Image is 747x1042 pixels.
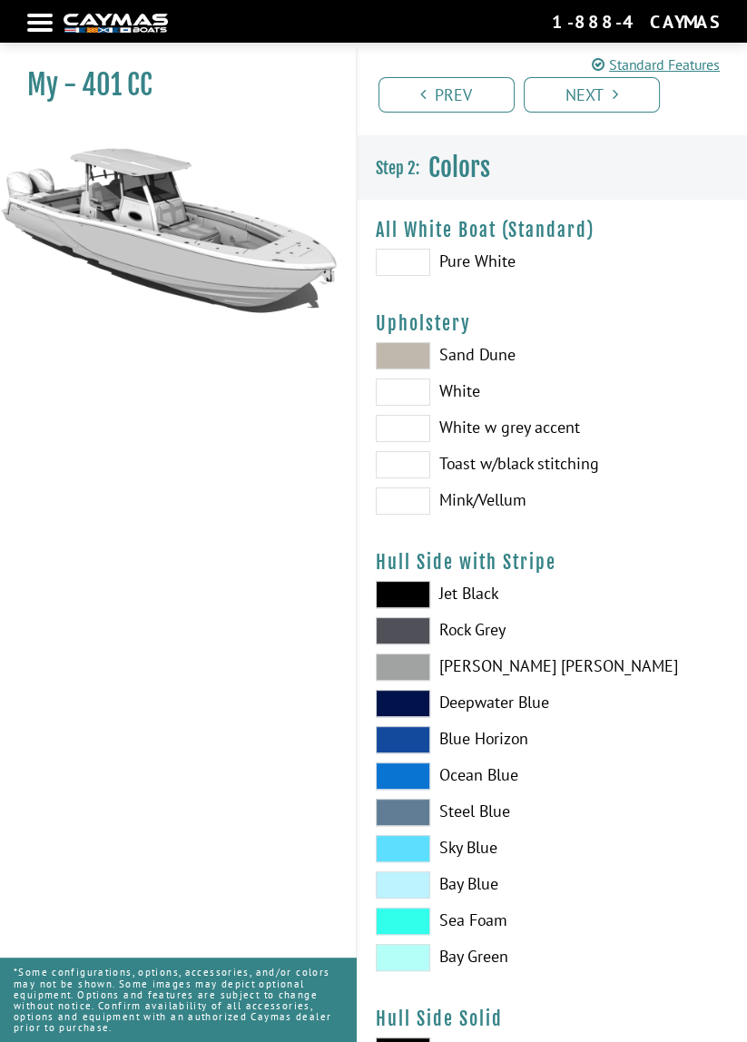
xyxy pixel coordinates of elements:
[376,249,730,276] label: Pure White
[376,312,730,335] h4: Upholstery
[376,415,730,442] label: White w grey accent
[592,54,720,75] a: Standard Features
[64,14,168,33] img: white-logo-c9c8dbefe5ff5ceceb0f0178aa75bf4bb51f6bca0971e226c86eb53dfe498488.png
[376,654,730,681] label: [PERSON_NAME] [PERSON_NAME]
[376,908,730,935] label: Sea Foam
[14,958,342,1042] p: *Some configurations, options, accessories, and/or colors may not be shown. Some images may depic...
[376,378,730,406] label: White
[376,551,730,574] h4: Hull Side with Stripe
[376,581,730,608] label: Jet Black
[376,944,730,971] label: Bay Green
[552,10,720,34] div: 1-888-4CAYMAS
[376,690,730,717] label: Deepwater Blue
[376,726,730,753] label: Blue Horizon
[524,77,660,113] a: Next
[376,617,730,644] label: Rock Grey
[27,68,310,102] h1: My - 401 CC
[376,1008,730,1030] h4: Hull Side Solid
[376,871,730,899] label: Bay Blue
[376,219,730,241] h4: All White Boat (Standard)
[376,451,730,478] label: Toast w/black stitching
[376,342,730,369] label: Sand Dune
[376,799,730,826] label: Steel Blue
[376,487,730,515] label: Mink/Vellum
[376,762,730,790] label: Ocean Blue
[376,835,730,862] label: Sky Blue
[378,77,515,113] a: Prev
